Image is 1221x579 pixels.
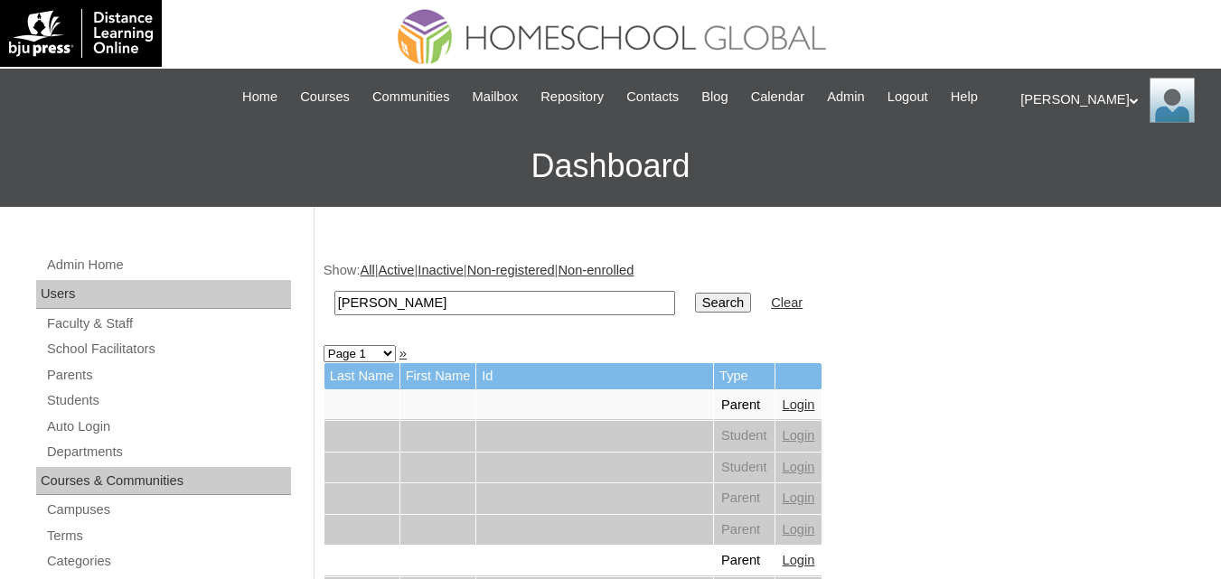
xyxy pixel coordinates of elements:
input: Search [695,293,751,313]
td: Parent [714,390,775,421]
span: Communities [372,87,450,107]
td: Type [714,363,775,389]
a: Login [783,460,815,474]
a: Students [45,389,291,412]
a: Home [233,87,286,107]
span: Calendar [751,87,804,107]
td: Parent [714,483,775,514]
img: Ariane Ebuen [1150,78,1195,123]
span: Help [951,87,978,107]
td: Id [476,363,713,389]
a: Faculty & Staff [45,313,291,335]
div: Users [36,280,291,309]
td: Student [714,421,775,452]
h3: Dashboard [9,126,1212,207]
span: Courses [300,87,350,107]
a: Non-enrolled [558,263,634,277]
a: All [360,263,374,277]
a: Courses [291,87,359,107]
a: » [399,346,407,360]
span: Home [242,87,277,107]
a: Login [783,490,815,505]
a: Calendar [742,87,813,107]
span: Admin [827,87,865,107]
a: Terms [45,525,291,547]
a: Login [783,428,815,443]
td: First Name [400,363,476,389]
div: Courses & Communities [36,467,291,496]
a: School Facilitators [45,338,291,360]
a: Login [783,553,815,567]
div: [PERSON_NAME] [1020,78,1203,123]
input: Search [334,291,675,315]
a: Help [942,87,987,107]
a: Active [379,263,415,277]
a: Departments [45,441,291,463]
a: Clear [771,295,803,310]
a: Blog [692,87,737,107]
img: logo-white.png [9,9,153,58]
span: Repository [540,87,604,107]
a: Parents [45,364,291,387]
a: Contacts [617,87,688,107]
a: Campuses [45,499,291,521]
a: Communities [363,87,459,107]
td: Parent [714,546,775,576]
span: Mailbox [473,87,519,107]
a: Login [783,397,815,412]
a: Categories [45,550,291,573]
a: Inactive [418,263,464,277]
div: Show: | | | | [324,261,1203,325]
td: Parent [714,515,775,546]
a: Auto Login [45,416,291,438]
a: Admin Home [45,254,291,276]
a: Admin [818,87,874,107]
span: Contacts [626,87,679,107]
a: Logout [878,87,937,107]
span: Logout [888,87,928,107]
a: Non-registered [467,263,555,277]
a: Mailbox [464,87,528,107]
a: Login [783,522,815,537]
td: Student [714,453,775,483]
span: Blog [701,87,728,107]
td: Last Name [324,363,399,389]
a: Repository [531,87,613,107]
